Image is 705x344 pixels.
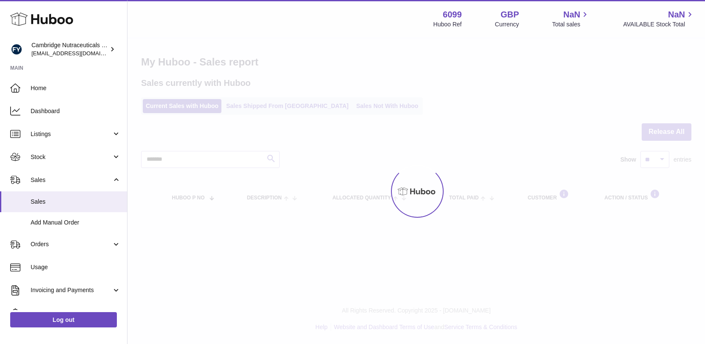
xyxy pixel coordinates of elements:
[623,20,695,28] span: AVAILABLE Stock Total
[668,9,685,20] span: NaN
[31,198,121,206] span: Sales
[31,176,112,184] span: Sales
[31,130,112,138] span: Listings
[31,107,121,115] span: Dashboard
[495,20,519,28] div: Currency
[31,219,121,227] span: Add Manual Order
[552,20,590,28] span: Total sales
[563,9,580,20] span: NaN
[10,312,117,327] a: Log out
[31,153,112,161] span: Stock
[501,9,519,20] strong: GBP
[31,50,125,57] span: [EMAIL_ADDRESS][DOMAIN_NAME]
[433,20,462,28] div: Huboo Ref
[31,263,121,271] span: Usage
[443,9,462,20] strong: 6099
[31,41,108,57] div: Cambridge Nutraceuticals Ltd
[31,240,112,248] span: Orders
[31,309,121,317] span: Cases
[31,286,112,294] span: Invoicing and Payments
[623,9,695,28] a: NaN AVAILABLE Stock Total
[10,43,23,56] img: huboo@camnutra.com
[552,9,590,28] a: NaN Total sales
[31,84,121,92] span: Home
